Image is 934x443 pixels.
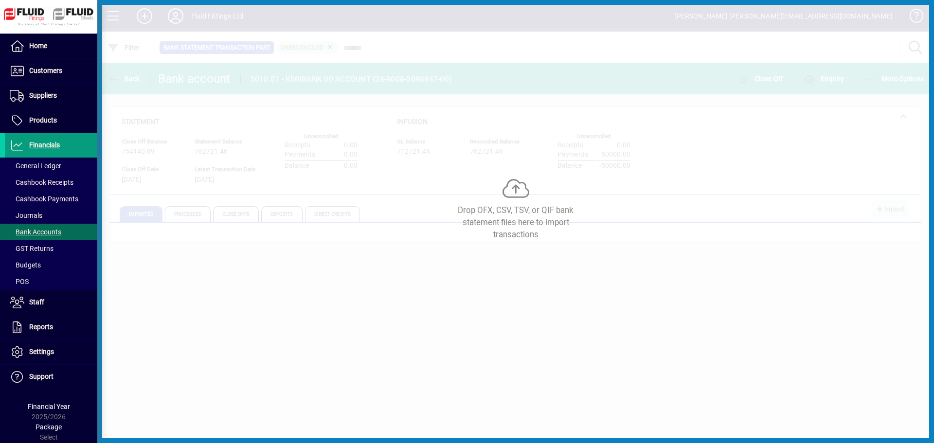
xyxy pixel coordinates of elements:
[5,340,97,364] a: Settings
[5,59,97,83] a: Customers
[10,195,78,203] span: Cashbook Payments
[29,323,53,331] span: Reports
[29,67,62,74] span: Customers
[5,365,97,389] a: Support
[5,158,97,174] a: General Ledger
[5,273,97,290] a: POS
[10,178,73,186] span: Cashbook Receipts
[5,224,97,240] a: Bank Accounts
[29,141,60,149] span: Financials
[29,348,54,355] span: Settings
[5,108,97,133] a: Products
[5,315,97,339] a: Reports
[443,204,589,241] div: Drop OFX, CSV, TSV, or QIF bank statement files here to import transactions
[5,174,97,191] a: Cashbook Receipts
[5,191,97,207] a: Cashbook Payments
[5,207,97,224] a: Journals
[5,257,97,273] a: Budgets
[5,34,97,58] a: Home
[36,423,62,431] span: Package
[29,372,54,380] span: Support
[29,91,57,99] span: Suppliers
[10,162,61,170] span: General Ledger
[10,245,54,252] span: GST Returns
[10,228,61,236] span: Bank Accounts
[10,278,29,285] span: POS
[28,403,70,410] span: Financial Year
[10,212,42,219] span: Journals
[5,290,97,315] a: Staff
[29,298,44,306] span: Staff
[5,84,97,108] a: Suppliers
[5,240,97,257] a: GST Returns
[29,42,47,50] span: Home
[10,261,41,269] span: Budgets
[29,116,57,124] span: Products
